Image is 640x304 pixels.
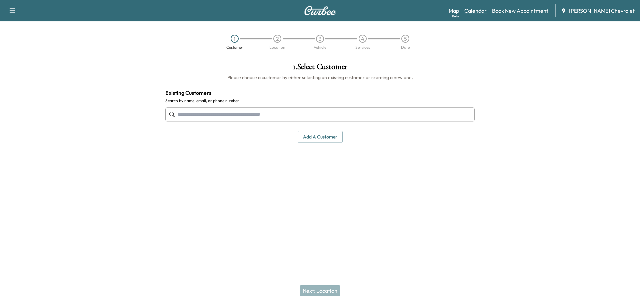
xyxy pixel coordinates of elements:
button: Add a customer [298,131,343,143]
label: Search by name, email, or phone number [165,98,475,103]
div: Beta [452,14,459,19]
a: Calendar [464,7,487,15]
div: 2 [273,35,281,43]
span: [PERSON_NAME] Chevrolet [569,7,635,15]
h6: Please choose a customer by either selecting an existing customer or creating a new one. [165,74,475,81]
div: Customer [226,45,243,49]
div: 1 [231,35,239,43]
div: Vehicle [314,45,326,49]
h4: Existing Customers [165,89,475,97]
img: Curbee Logo [304,6,336,15]
div: Location [269,45,285,49]
a: Book New Appointment [492,7,548,15]
div: Date [401,45,410,49]
a: MapBeta [449,7,459,15]
div: Services [355,45,370,49]
div: 4 [359,35,367,43]
h1: 1 . Select Customer [165,63,475,74]
div: 5 [401,35,409,43]
div: 3 [316,35,324,43]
